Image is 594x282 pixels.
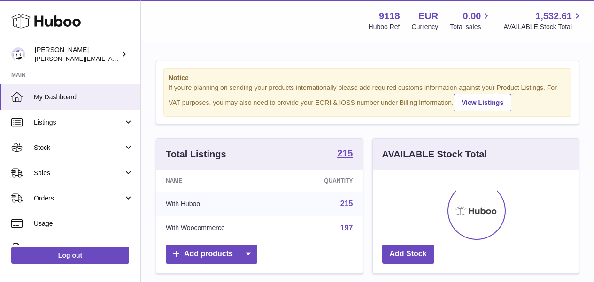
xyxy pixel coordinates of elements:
strong: Notice [169,74,566,82]
h3: AVAILABLE Stock Total [382,148,487,161]
img: freddie.sawkins@czechandspeake.com [11,47,25,61]
span: Listings [34,118,123,127]
h3: Total Listings [166,148,226,161]
strong: 9118 [379,10,400,22]
span: My Dashboard [34,93,133,102]
span: Stock [34,143,123,152]
a: Add Stock [382,245,434,264]
a: Log out [11,247,129,264]
span: Orders [34,194,123,203]
span: Sales [34,169,123,178]
a: 215 [340,200,353,208]
a: 1,532.61 AVAILABLE Stock Total [503,10,583,31]
span: 0.00 [463,10,481,22]
span: AVAILABLE Stock Total [503,22,583,31]
span: 1,532.61 [535,10,572,22]
div: [PERSON_NAME] [35,45,119,63]
th: Quantity [284,170,362,192]
a: 215 [337,148,353,160]
div: If you're planning on sending your products internationally please add required customs informati... [169,83,566,111]
th: Name [156,170,284,192]
span: Invoicing and Payments [34,245,123,253]
a: 0.00 Total sales [450,10,492,31]
strong: EUR [418,10,438,22]
span: [PERSON_NAME][EMAIL_ADDRESS][PERSON_NAME][DOMAIN_NAME] [35,55,239,62]
a: 197 [340,224,353,232]
div: Huboo Ref [369,22,400,31]
span: Total sales [450,22,492,31]
td: With Woocommerce [156,216,284,240]
td: With Huboo [156,192,284,216]
a: Add products [166,245,257,264]
span: Usage [34,219,133,228]
a: View Listings [454,94,511,111]
strong: 215 [337,148,353,158]
div: Currency [412,22,439,31]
